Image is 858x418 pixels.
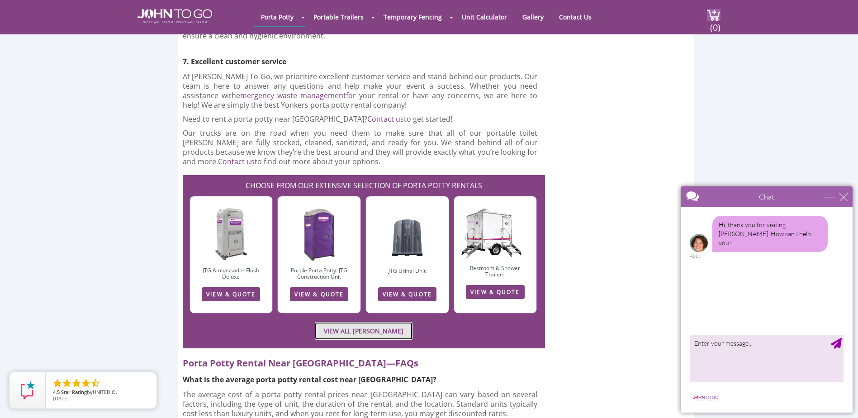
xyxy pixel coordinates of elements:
li:  [62,378,72,389]
span: 4.5 [53,389,60,395]
img: Restroom & Shower Trailers [454,192,537,259]
img: JOHN to go [137,9,212,24]
a: JTG Urinal Unit [389,267,426,275]
a: VIEW & QUOTE [202,287,260,301]
a: Portable Trailers [307,8,370,26]
a: Porta Potty [254,8,300,26]
span: (0) [710,14,721,33]
span: by [53,389,149,396]
a: VIEW & QUOTE [290,287,348,301]
span: [DATE] [53,395,69,402]
p: At [PERSON_NAME] To Go, we prioritize excellent customer service and stand behind our products. O... [183,72,538,110]
h4: What is the average porta potty rental cost near [GEOGRAPHIC_DATA]? [183,374,560,385]
a: Contact us [218,157,255,166]
span: Star Rating [61,389,87,395]
li:  [81,378,91,389]
span: UNITED O. [93,389,117,395]
a: Contact us [367,114,404,124]
li:  [90,378,101,389]
p: Need to rent a porta potty near [GEOGRAPHIC_DATA]? to get started! [183,114,538,124]
a: Contact Us [552,8,598,26]
img: Ambassador Flush Deluxe [214,207,249,261]
img: Review Rating [19,381,37,399]
h3: 7. Excellent customer service [183,50,526,67]
h2: Porta Potty Rental Near [GEOGRAPHIC_DATA]—FAQs [183,353,545,369]
a: emergency waste management [236,90,346,100]
img: cart a [707,9,721,21]
li:  [71,378,82,389]
a: Unit Calculator [455,8,514,26]
a: JTG Ambassador Flush Deluxe [203,266,259,280]
p: Our trucks are on the road when you need them to make sure that all of our portable toilet [PERSO... [183,128,538,166]
iframe: Live Chat Box [675,181,858,418]
a: Purple Porta Potty: JTG Construction Unit [291,266,347,280]
a: VIEW & QUOTE [378,287,436,301]
h2: CHOOSE FROM OUR EXTENSIVE SELECTION OF PORTA POTTY RENTALS [187,175,541,191]
a: Gallery [516,8,550,26]
img: JTG Construction Unit [302,207,336,261]
li:  [52,378,63,389]
img: JTG Urinal Unit [389,208,426,262]
a: VIEW ALL [PERSON_NAME] [315,322,412,340]
a: VIEW & QUOTE [466,285,524,299]
a: Restroom & Shower Trailers [470,264,520,278]
a: Temporary Fencing [377,8,449,26]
